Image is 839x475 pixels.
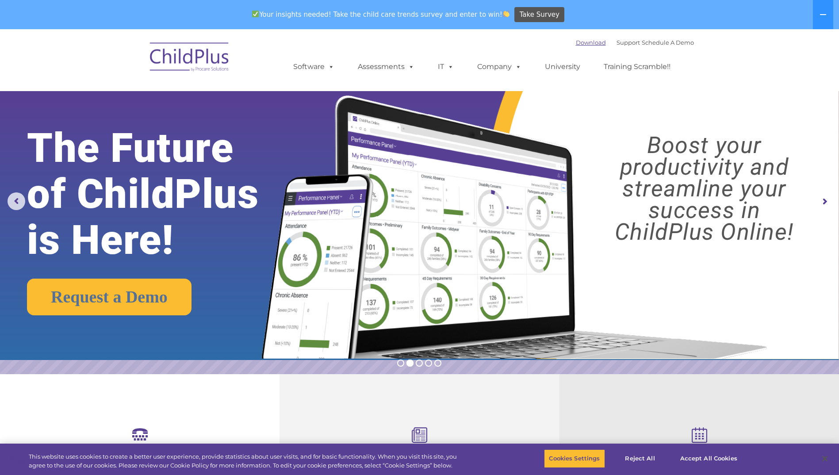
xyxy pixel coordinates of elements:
[520,7,559,23] span: Take Survey
[27,125,295,263] rs-layer: The Future of ChildPlus is Here!
[27,279,192,315] a: Request a Demo
[284,58,343,76] a: Software
[468,58,530,76] a: Company
[249,6,513,23] span: Your insights needed! Take the child care trends survey and enter to win!
[595,58,679,76] a: Training Scramble!!
[613,449,668,468] button: Reject All
[815,449,835,468] button: Close
[252,11,259,17] img: ✅
[349,58,423,76] a: Assessments
[675,449,742,468] button: Accept All Cookies
[123,58,150,65] span: Last name
[536,58,589,76] a: University
[576,39,606,46] a: Download
[544,449,605,468] button: Cookies Settings
[503,11,510,17] img: 👏
[429,58,463,76] a: IT
[642,39,694,46] a: Schedule A Demo
[576,39,694,46] font: |
[617,39,640,46] a: Support
[580,134,829,243] rs-layer: Boost your productivity and streamline your success in ChildPlus Online!
[29,452,461,470] div: This website uses cookies to create a better user experience, provide statistics about user visit...
[123,95,161,101] span: Phone number
[146,36,234,80] img: ChildPlus by Procare Solutions
[514,7,564,23] a: Take Survey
